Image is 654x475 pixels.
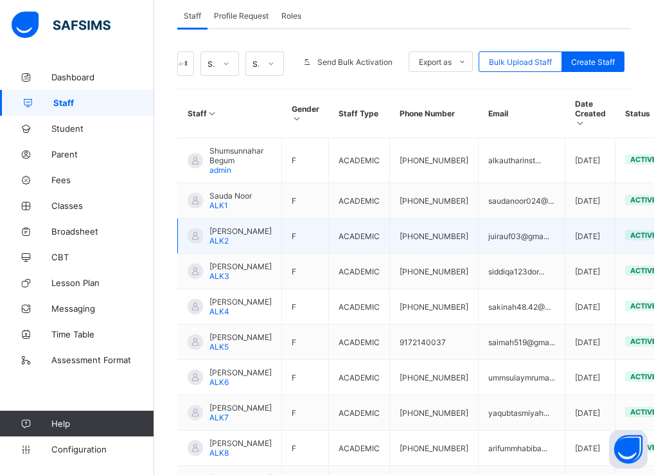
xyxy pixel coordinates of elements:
span: Parent [51,149,154,159]
td: F [282,289,329,325]
td: F [282,360,329,395]
td: ACADEMIC [329,431,390,466]
span: [PERSON_NAME] [209,438,272,448]
td: ACADEMIC [329,219,390,254]
td: [DATE] [565,395,615,431]
span: Shumsunnahar Begum [209,146,272,165]
td: F [282,325,329,360]
td: [PHONE_NUMBER] [390,219,479,254]
td: [PHONE_NUMBER] [390,289,479,325]
span: [PERSON_NAME] [209,368,272,377]
td: F [282,431,329,466]
th: Staff Type [329,89,390,138]
span: Roles [281,11,301,21]
span: Broadsheet [51,226,154,237]
td: saimah519@gma... [479,325,565,360]
th: Phone Number [390,89,479,138]
td: saudanoor024@... [479,183,565,219]
span: Profile Request [214,11,269,21]
td: ACADEMIC [329,325,390,360]
span: Configuration [51,444,154,454]
td: sakinah48.42@... [479,289,565,325]
th: Date Created [565,89,615,138]
span: Send Bulk Activation [317,57,393,67]
span: [PERSON_NAME] [209,226,272,236]
td: [PHONE_NUMBER] [390,254,479,289]
span: Lesson Plan [51,278,154,288]
span: ALK4 [209,307,229,316]
span: [PERSON_NAME] [209,297,272,307]
span: Fees [51,175,154,185]
i: Sort in Ascending Order [207,109,218,118]
th: Staff [178,89,282,138]
td: F [282,138,329,183]
td: F [282,395,329,431]
span: Student [51,123,154,134]
span: Assessment Format [51,355,154,365]
td: [DATE] [565,183,615,219]
td: [PHONE_NUMBER] [390,360,479,395]
span: [PERSON_NAME] [209,332,272,342]
span: [PERSON_NAME] [209,403,272,413]
div: Select staff type [208,59,215,69]
td: ACADEMIC [329,183,390,219]
td: [PHONE_NUMBER] [390,431,479,466]
td: [PHONE_NUMBER] [390,395,479,431]
td: F [282,254,329,289]
td: juirauf03@gma... [479,219,565,254]
td: alkautharinst... [479,138,565,183]
td: ACADEMIC [329,395,390,431]
td: [DATE] [565,289,615,325]
span: Staff [53,98,154,108]
span: Messaging [51,303,154,314]
td: ACADEMIC [329,360,390,395]
td: siddiqa123dor... [479,254,565,289]
th: Email [479,89,565,138]
span: Bulk Upload Staff [489,57,552,67]
td: [PHONE_NUMBER] [390,138,479,183]
td: 9172140037 [390,325,479,360]
i: Sort in Ascending Order [575,118,586,128]
button: Open asap [609,430,648,469]
span: Time Table [51,329,154,339]
img: safsims [12,12,110,39]
td: ACADEMIC [329,254,390,289]
span: ALK5 [209,342,229,352]
td: [PHONE_NUMBER] [390,183,479,219]
span: Help [51,418,154,429]
td: F [282,183,329,219]
td: ACADEMIC [329,138,390,183]
td: ummsulaymruma... [479,360,565,395]
td: [DATE] [565,431,615,466]
span: ALK2 [209,236,229,246]
span: ALK3 [209,271,229,281]
span: [PERSON_NAME] [209,262,272,271]
span: Classes [51,201,154,211]
i: Sort in Ascending Order [292,114,303,123]
td: [DATE] [565,360,615,395]
td: [DATE] [565,254,615,289]
td: [DATE] [565,325,615,360]
span: ALK7 [209,413,229,422]
span: ALK8 [209,448,229,458]
td: [DATE] [565,219,615,254]
td: [DATE] [565,138,615,183]
span: Export as [419,57,452,67]
span: CBT [51,252,154,262]
td: arifummhabiba... [479,431,565,466]
span: Sauda Noor [209,191,252,201]
span: Dashboard [51,72,154,82]
span: ALK1 [209,201,228,210]
span: Staff [184,11,201,21]
span: Create Staff [571,57,615,67]
td: F [282,219,329,254]
span: ALK6 [209,377,229,387]
div: Select status [252,59,260,69]
td: yaqubtasmiyah... [479,395,565,431]
span: admin [209,165,231,175]
th: Gender [282,89,329,138]
td: ACADEMIC [329,289,390,325]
